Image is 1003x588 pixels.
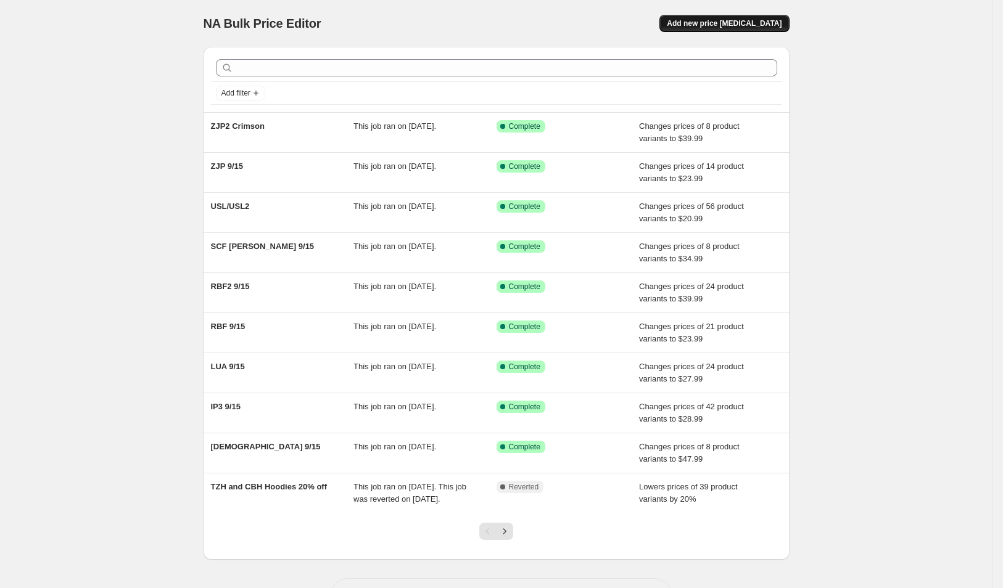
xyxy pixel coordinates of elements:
span: Changes prices of 8 product variants to $47.99 [639,442,740,463]
span: Reverted [509,482,539,492]
span: Complete [509,242,540,251]
span: Changes prices of 24 product variants to $39.99 [639,282,744,303]
span: Complete [509,161,540,171]
span: Complete [509,282,540,292]
span: This job ran on [DATE]. [353,442,436,451]
span: Add new price [MEDICAL_DATA] [667,18,782,28]
button: Add new price [MEDICAL_DATA] [659,15,789,32]
span: This job ran on [DATE]. [353,402,436,411]
span: Add filter [221,88,250,98]
span: TZH and CBH Hoodies 20% off [211,482,328,491]
span: USL/USL2 [211,202,250,211]
span: Complete [509,121,540,131]
span: RBF 9/15 [211,322,246,331]
button: Add filter [216,86,265,100]
span: Complete [509,202,540,211]
span: Lowers prices of 39 product variants by 20% [639,482,738,504]
span: This job ran on [DATE]. [353,121,436,131]
span: Complete [509,402,540,412]
span: Complete [509,442,540,452]
span: NA Bulk Price Editor [204,17,321,30]
span: This job ran on [DATE]. This job was reverted on [DATE]. [353,482,466,504]
span: ZJP 9/15 [211,161,244,171]
span: This job ran on [DATE]. [353,161,436,171]
span: Complete [509,362,540,372]
span: IP3 9/15 [211,402,241,411]
span: Changes prices of 21 product variants to $23.99 [639,322,744,343]
span: Changes prices of 14 product variants to $23.99 [639,161,744,183]
button: Next [496,523,513,540]
span: This job ran on [DATE]. [353,202,436,211]
span: ZJP2 Crimson [211,121,265,131]
span: Changes prices of 42 product variants to $28.99 [639,402,744,423]
span: This job ran on [DATE]. [353,242,436,251]
nav: Pagination [479,523,513,540]
span: This job ran on [DATE]. [353,362,436,371]
span: This job ran on [DATE]. [353,282,436,291]
span: SCF [PERSON_NAME] 9/15 [211,242,315,251]
span: This job ran on [DATE]. [353,322,436,331]
span: Changes prices of 8 product variants to $39.99 [639,121,740,143]
span: [DEMOGRAPHIC_DATA] 9/15 [211,442,321,451]
span: Changes prices of 24 product variants to $27.99 [639,362,744,383]
span: RBF2 9/15 [211,282,250,291]
span: LUA 9/15 [211,362,245,371]
span: Changes prices of 56 product variants to $20.99 [639,202,744,223]
span: Changes prices of 8 product variants to $34.99 [639,242,740,263]
span: Complete [509,322,540,332]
